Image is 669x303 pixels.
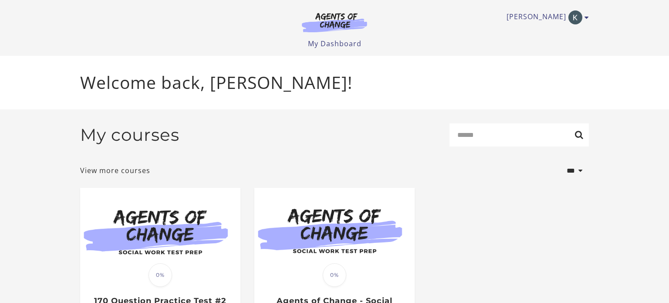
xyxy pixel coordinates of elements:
h2: My courses [80,125,179,145]
span: 0% [149,263,172,287]
a: View more courses [80,165,150,176]
a: Toggle menu [507,10,585,24]
img: Agents of Change Logo [293,12,376,32]
span: 0% [323,263,346,287]
p: Welcome back, [PERSON_NAME]! [80,70,589,95]
a: My Dashboard [308,39,362,48]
